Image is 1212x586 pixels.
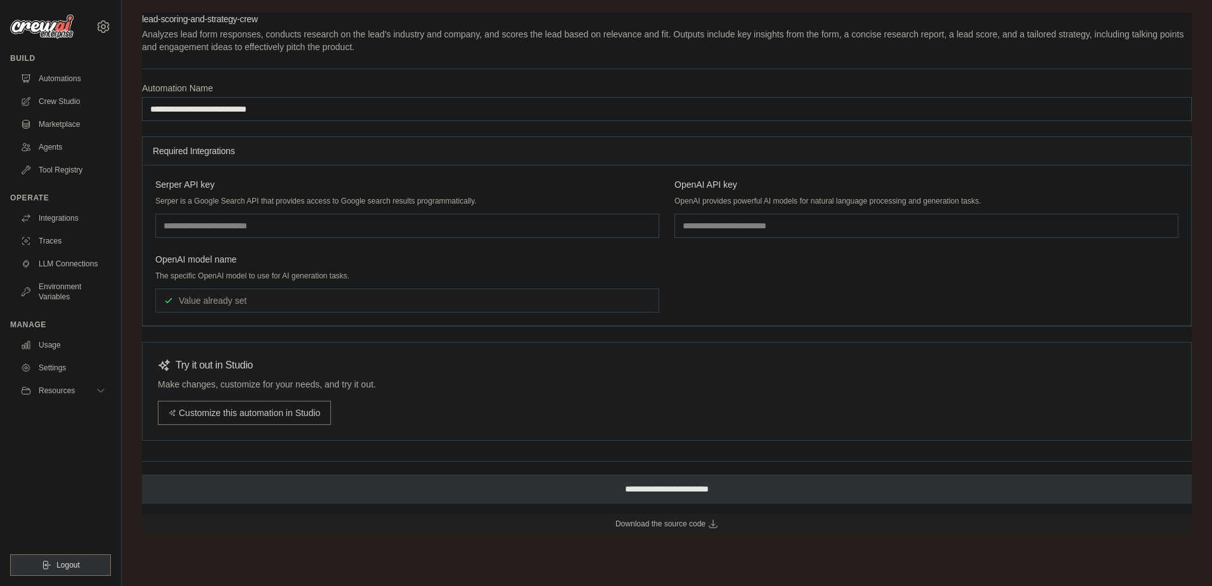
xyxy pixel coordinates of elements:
[674,178,737,191] span: OpenAI API key
[15,208,111,228] a: Integrations
[15,381,111,401] button: Resources
[15,231,111,251] a: Traces
[155,253,236,266] span: OpenAI model name
[56,560,80,570] span: Logout
[142,28,1192,53] p: Analyzes lead form responses, conducts research on the lead's industry and company, and scores th...
[155,271,659,281] p: The specific OpenAI model to use for AI generation tasks.
[142,514,1192,534] a: Download the source code
[15,335,111,355] a: Usage
[15,160,111,180] a: Tool Registry
[155,178,214,191] span: Serper API key
[616,519,706,529] span: Download the source code
[142,82,1192,94] label: Automation Name
[10,554,111,576] button: Logout
[10,320,111,330] div: Manage
[155,289,659,313] div: Value already set
[10,193,111,203] div: Operate
[153,145,1181,157] h4: Required Integrations
[674,196,1178,206] p: OpenAI provides powerful AI models for natural language processing and generation tasks.
[15,254,111,274] a: LLM Connections
[176,358,253,373] h3: Try it out in Studio
[39,386,75,396] span: Resources
[10,53,111,63] div: Build
[15,358,111,378] a: Settings
[15,277,111,307] a: Environment Variables
[10,15,74,39] img: Logo
[15,91,111,112] a: Crew Studio
[155,196,659,206] p: Serper is a Google Search API that provides access to Google search results programmatically.
[15,114,111,134] a: Marketplace
[158,401,331,425] a: Customize this automation in Studio
[142,13,1192,25] h2: lead-scoring-and-strategy-crew
[15,68,111,89] a: Automations
[15,137,111,157] a: Agents
[158,378,1176,391] p: Make changes, customize for your needs, and try it out.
